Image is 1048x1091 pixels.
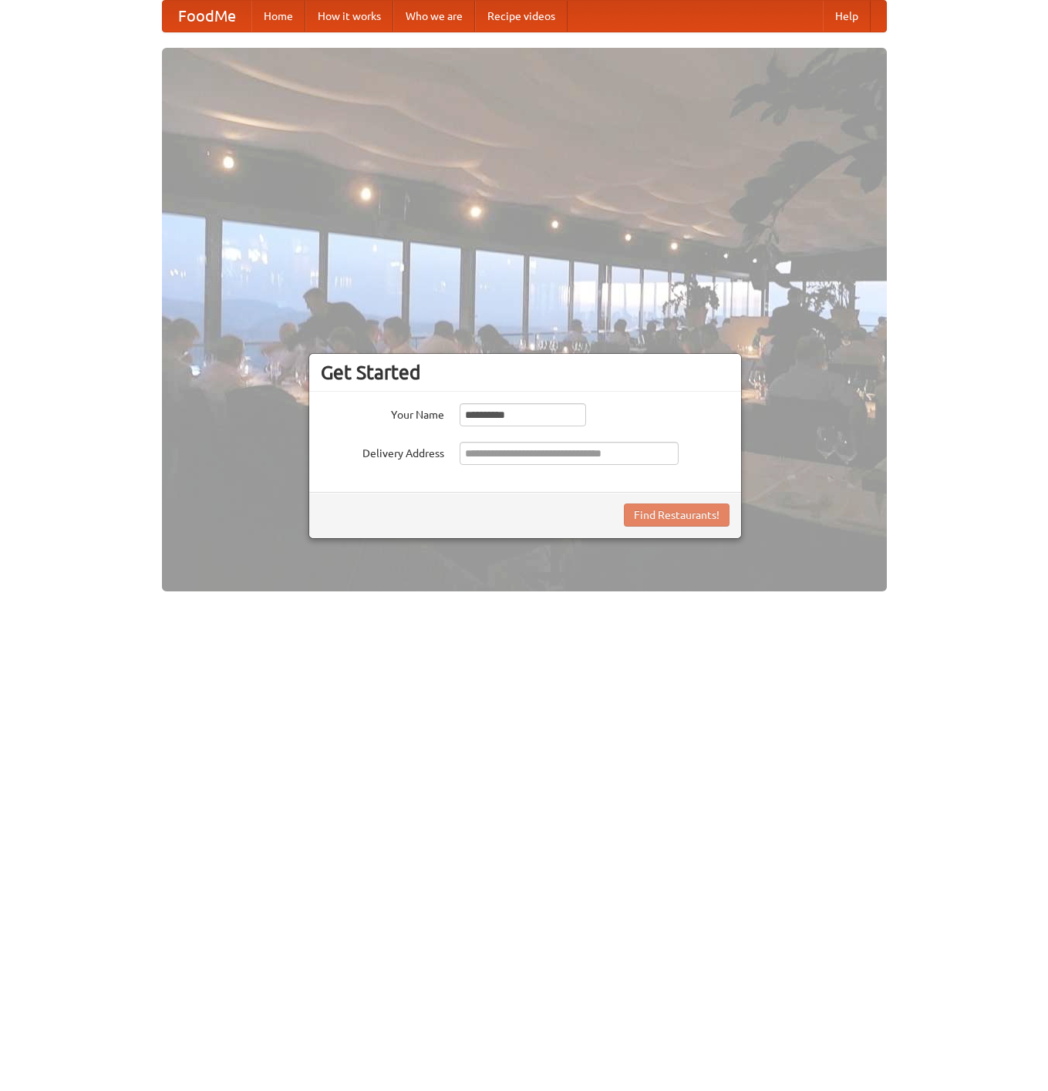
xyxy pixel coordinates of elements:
[321,442,444,461] label: Delivery Address
[305,1,393,32] a: How it works
[321,403,444,423] label: Your Name
[823,1,871,32] a: Help
[624,503,730,527] button: Find Restaurants!
[251,1,305,32] a: Home
[163,1,251,32] a: FoodMe
[393,1,475,32] a: Who we are
[475,1,568,32] a: Recipe videos
[321,361,730,384] h3: Get Started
